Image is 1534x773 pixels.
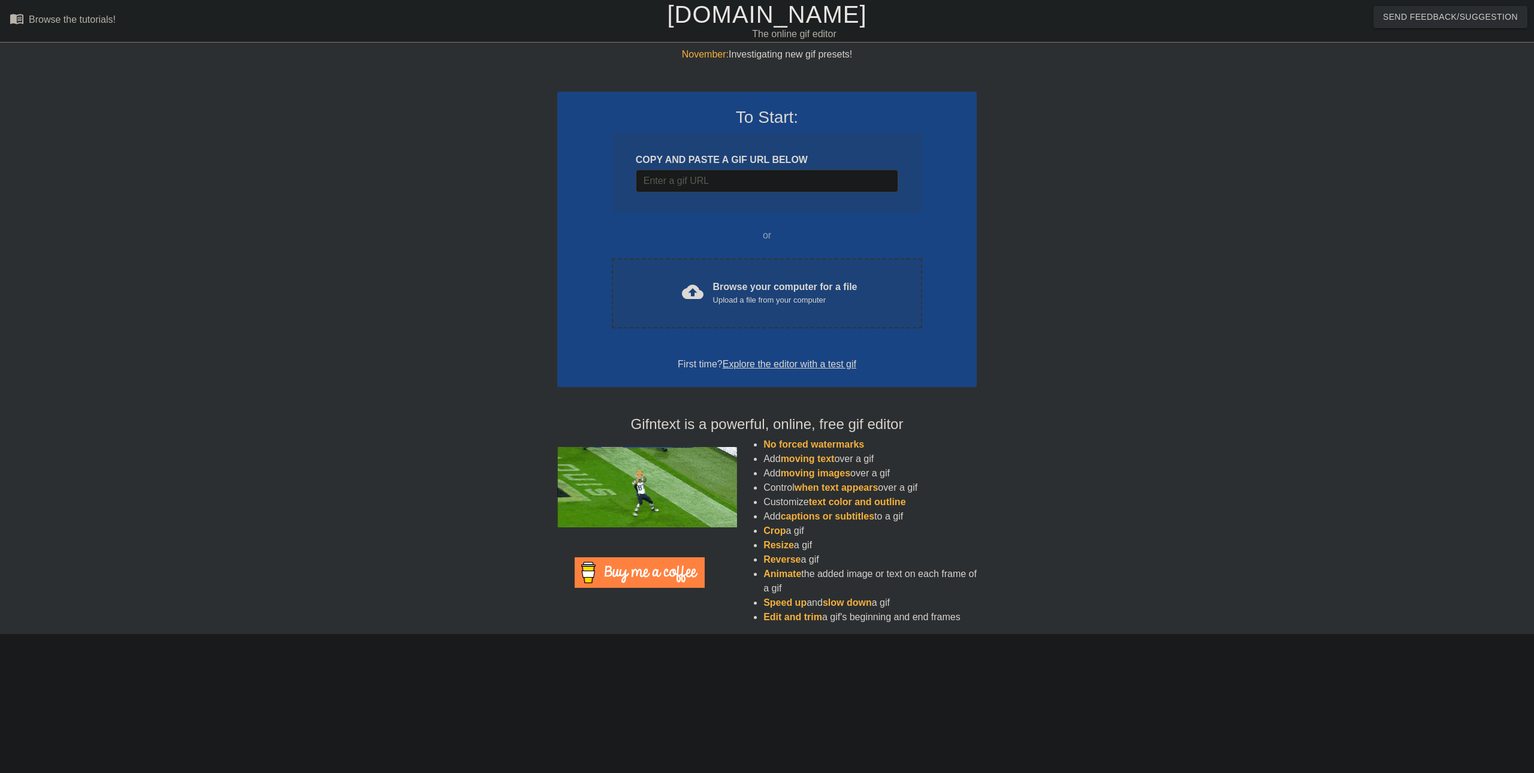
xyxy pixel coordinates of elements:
span: Speed up [763,597,807,608]
span: captions or subtitles [781,511,874,521]
a: [DOMAIN_NAME] [667,1,866,28]
li: Customize [763,495,977,509]
span: when text appears [795,482,878,493]
h4: Gifntext is a powerful, online, free gif editor [557,416,977,433]
img: Buy Me A Coffee [575,557,705,588]
span: text color and outline [809,497,906,507]
span: Animate [763,569,801,579]
a: Browse the tutorials! [10,11,116,30]
span: Edit and trim [763,612,822,622]
span: Send Feedback/Suggestion [1383,10,1518,25]
span: Crop [763,526,786,536]
input: Username [636,170,898,192]
div: Browse your computer for a file [713,280,857,306]
div: Browse the tutorials! [29,14,116,25]
span: slow down [823,597,872,608]
div: Upload a file from your computer [713,294,857,306]
div: First time? [573,357,961,372]
li: a gif [763,538,977,552]
span: November: [682,49,729,59]
span: No forced watermarks [763,439,864,449]
span: Resize [763,540,794,550]
div: The online gif editor [517,27,1071,41]
h3: To Start: [573,107,961,128]
div: COPY AND PASTE A GIF URL BELOW [636,153,898,167]
li: Control over a gif [763,481,977,495]
li: the added image or text on each frame of a gif [763,567,977,596]
button: Send Feedback/Suggestion [1373,6,1527,28]
span: menu_book [10,11,24,26]
li: a gif [763,552,977,567]
li: a gif's beginning and end frames [763,610,977,624]
div: Investigating new gif presets! [557,47,977,62]
li: Add over a gif [763,452,977,466]
a: Explore the editor with a test gif [723,359,856,369]
span: cloud_upload [682,281,703,303]
span: Reverse [763,554,801,564]
li: a gif [763,524,977,538]
li: Add over a gif [763,466,977,481]
img: football_small.gif [557,447,737,527]
li: Add to a gif [763,509,977,524]
li: and a gif [763,596,977,610]
span: moving text [781,454,835,464]
span: moving images [781,468,850,478]
div: or [588,228,946,243]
